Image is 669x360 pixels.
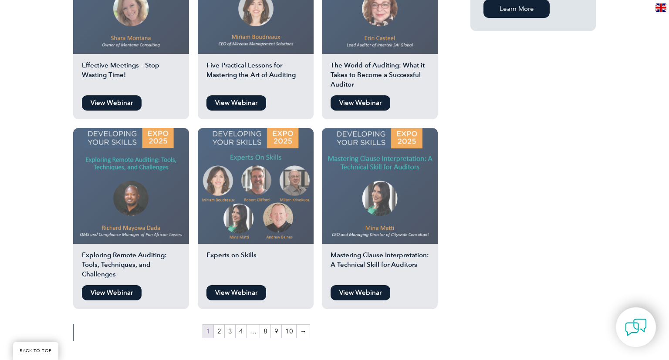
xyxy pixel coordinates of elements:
[198,61,314,91] h2: Five Practical Lessons for Mastering the Art of Auditing
[73,250,189,281] h2: Exploring Remote Auditing: Tools, Techniques, and Challenges
[206,95,266,111] a: View Webinar
[322,61,438,91] h2: The World of Auditing: What it Takes to Become a Successful Auditor
[82,95,142,111] a: View Webinar
[203,325,213,338] span: Page 1
[271,325,281,338] a: Page 9
[322,128,438,281] a: Mastering Clause Interpretation: A Technical Skill for Auditors
[655,3,666,12] img: en
[73,61,189,91] h2: Effective Meetings – Stop Wasting Time!
[322,128,438,244] img: mina
[198,128,314,281] a: Experts on Skills
[225,325,235,338] a: Page 3
[297,325,310,338] a: →
[247,325,260,338] span: …
[625,316,647,338] img: contact-chat.png
[214,325,224,338] a: Page 2
[322,250,438,281] h2: Mastering Clause Interpretation: A Technical Skill for Auditors
[198,250,314,281] h2: Experts on Skills
[13,342,58,360] a: BACK TO TOP
[331,95,390,111] a: View Webinar
[260,325,270,338] a: Page 8
[206,285,266,300] a: View Webinar
[236,325,246,338] a: Page 4
[82,285,142,300] a: View Webinar
[73,324,439,341] nav: Product Pagination
[198,128,314,244] img: expert on skills
[73,128,189,281] a: Exploring Remote Auditing: Tools, Techniques, and Challenges
[282,325,296,338] a: Page 10
[73,128,189,244] img: Dada
[331,285,390,300] a: View Webinar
